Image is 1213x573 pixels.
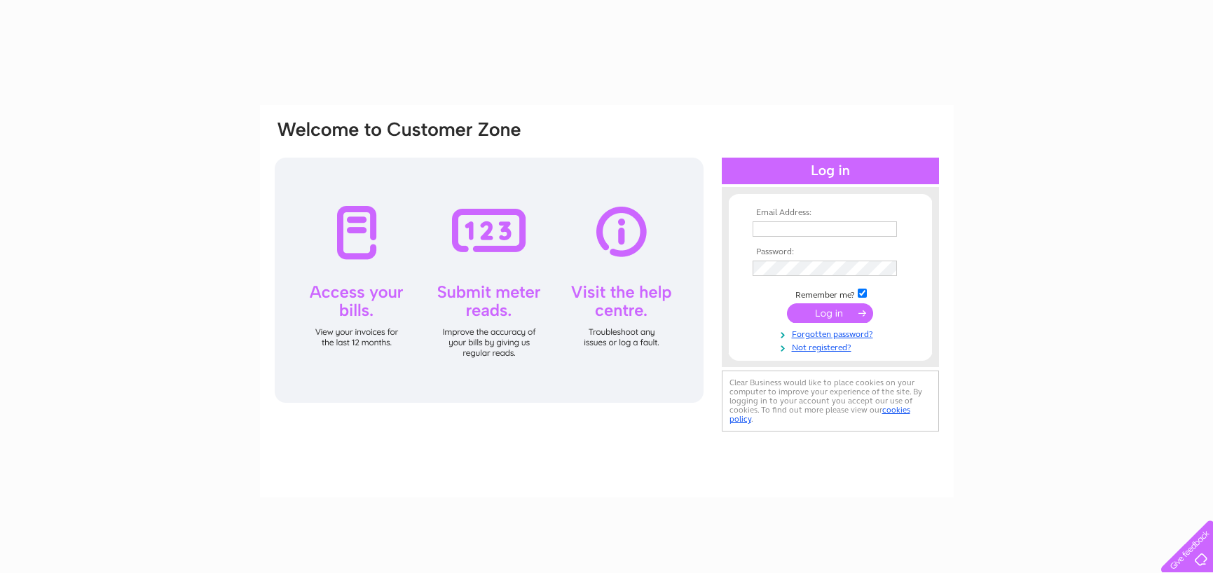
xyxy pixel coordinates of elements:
div: Clear Business would like to place cookies on your computer to improve your experience of the sit... [722,371,939,432]
td: Remember me? [749,286,912,301]
input: Submit [787,303,873,323]
th: Password: [749,247,912,257]
a: Not registered? [753,340,912,353]
a: Forgotten password? [753,326,912,340]
a: cookies policy [729,405,910,424]
th: Email Address: [749,208,912,218]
